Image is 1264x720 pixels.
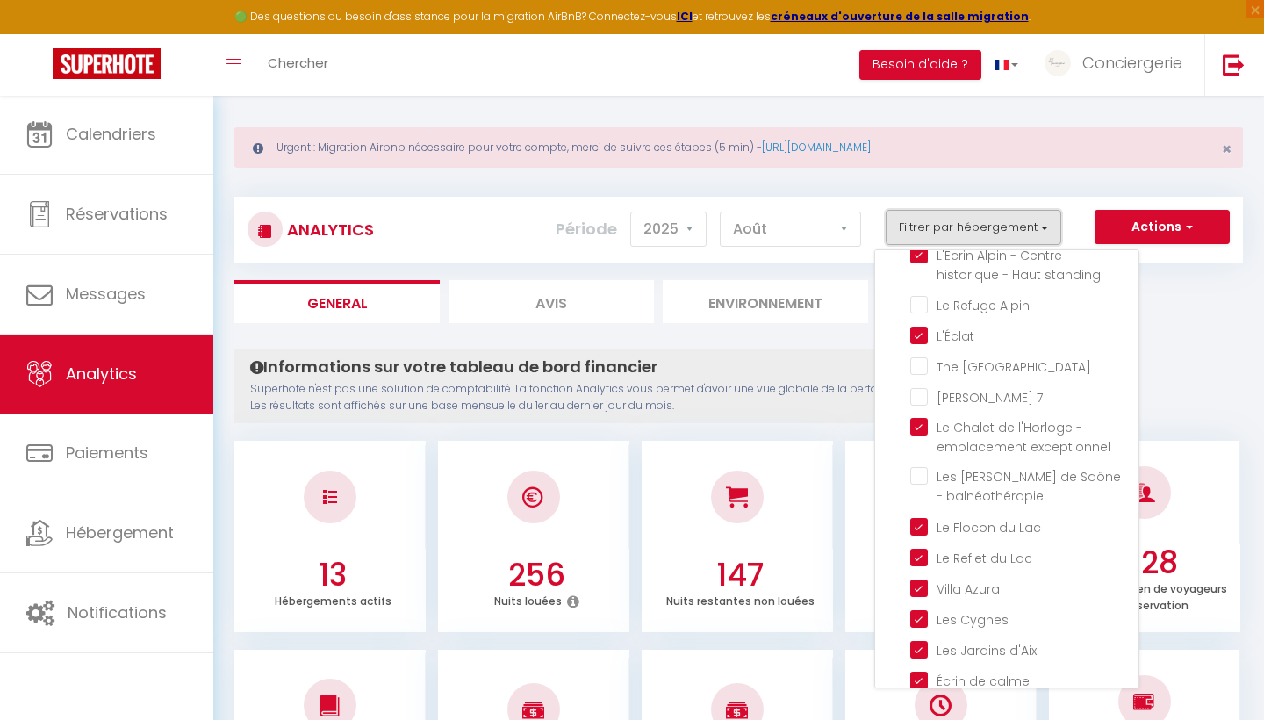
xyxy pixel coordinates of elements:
p: Hébergements actifs [275,590,391,608]
h3: 2.28 [1059,544,1236,581]
span: × [1222,138,1232,160]
span: Le Reflet du Lac [937,550,1032,567]
span: Messages [66,283,146,305]
div: Urgent : Migration Airbnb nécessaire pour votre compte, merci de suivre ces étapes (5 min) - [234,127,1243,168]
img: NO IMAGE [323,490,337,504]
img: Super Booking [53,48,161,79]
span: Calendriers [66,123,156,145]
span: Chercher [268,54,328,72]
span: Le Chalet de l'Horloge - emplacement exceptionnel [937,419,1110,456]
button: Ouvrir le widget de chat LiveChat [14,7,67,60]
button: Filtrer par hébergement [886,210,1061,245]
a: ICI [677,9,693,24]
li: Environnement [663,280,868,323]
p: Nombre moyen de voyageurs par réservation [1066,578,1227,613]
h4: Informations sur votre tableau de bord financier [250,357,1069,377]
h3: Analytics [283,210,374,249]
img: logout [1223,54,1245,76]
img: NO IMAGE [1133,691,1155,712]
span: Villa Azura [937,580,1000,598]
span: Notifications [68,601,167,623]
span: Les [PERSON_NAME] de Saône - balnéothérapie [937,468,1121,505]
span: Conciergerie [1082,52,1182,74]
h3: 256 [448,557,625,594]
button: Besoin d'aide ? [859,50,981,80]
span: Paiements [66,442,148,464]
button: Close [1222,141,1232,157]
img: NO IMAGE [930,695,952,716]
p: Nuits louées [494,590,562,608]
span: L'Écrin Alpin - Centre historique - Haut standing [937,247,1101,284]
h3: 13 [244,557,421,594]
span: Le Flocon du Lac [937,519,1041,536]
button: Actions [1095,210,1230,245]
h3: 147 [651,557,829,594]
label: Période [556,210,617,248]
img: ... [1045,50,1071,76]
li: Avis [449,280,654,323]
span: Hébergement [66,522,174,544]
a: créneaux d'ouverture de la salle migration [771,9,1029,24]
li: General [234,280,440,323]
p: Nuits restantes non louées [666,590,815,608]
span: Le Refuge Alpin [937,297,1030,314]
span: Réservations [66,203,168,225]
a: Chercher [255,34,341,96]
h3: 63.52 % [855,557,1032,594]
a: [URL][DOMAIN_NAME] [762,140,871,155]
p: Superhote n'est pas une solution de comptabilité. La fonction Analytics vous permet d'avoir une v... [250,381,1069,414]
a: ... Conciergerie [1031,34,1204,96]
span: Analytics [66,363,137,385]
